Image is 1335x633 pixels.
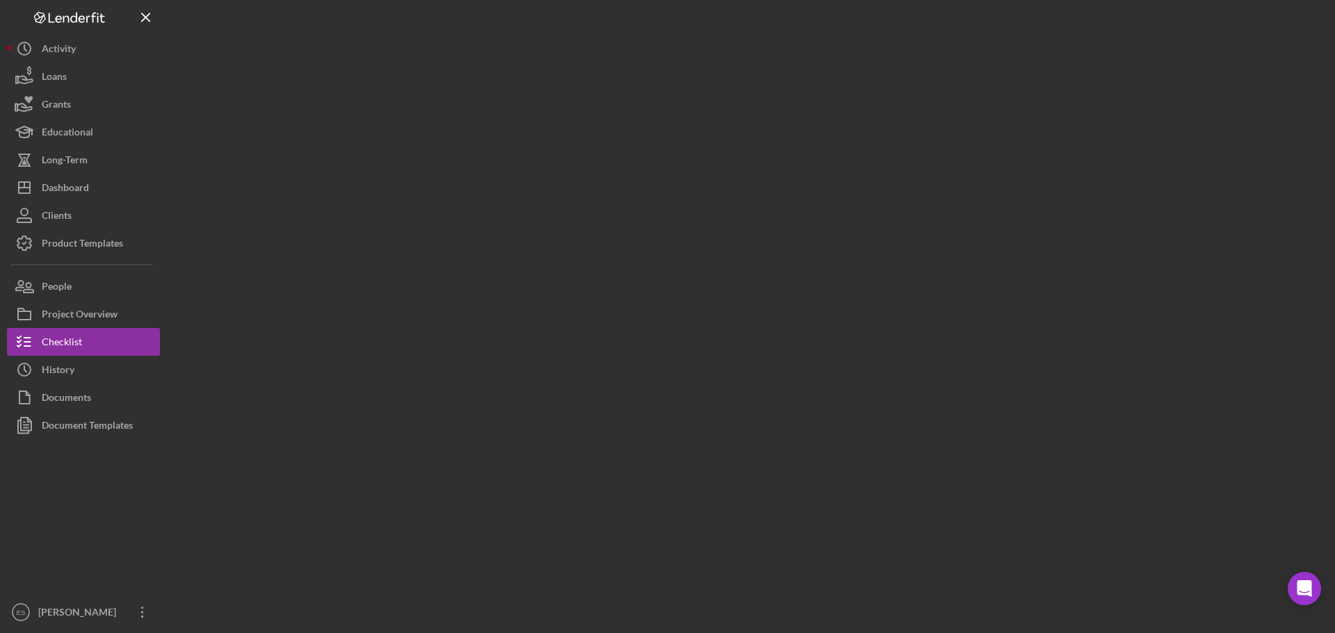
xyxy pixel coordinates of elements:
button: People [7,272,160,300]
button: Project Overview [7,300,160,328]
div: Document Templates [42,411,133,443]
div: Long-Term [42,146,88,177]
button: Activity [7,35,160,63]
button: Dashboard [7,174,160,202]
button: History [7,356,160,384]
text: ES [17,609,26,616]
div: Activity [42,35,76,66]
div: Project Overview [42,300,118,331]
div: Checklist [42,328,82,359]
button: Educational [7,118,160,146]
div: Product Templates [42,229,123,261]
div: Loans [42,63,67,94]
div: Grants [42,90,71,122]
button: Clients [7,202,160,229]
button: Document Templates [7,411,160,439]
div: People [42,272,72,304]
div: [PERSON_NAME] [35,598,125,630]
button: Long-Term [7,146,160,174]
div: Open Intercom Messenger [1288,572,1321,605]
div: Educational [42,118,93,149]
div: Documents [42,384,91,415]
div: History [42,356,74,387]
button: Documents [7,384,160,411]
button: ES[PERSON_NAME] [7,598,160,626]
button: Grants [7,90,160,118]
div: Clients [42,202,72,233]
div: Dashboard [42,174,89,205]
button: Loans [7,63,160,90]
button: Checklist [7,328,160,356]
button: Product Templates [7,229,160,257]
